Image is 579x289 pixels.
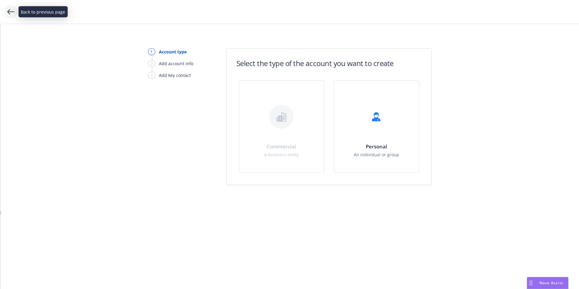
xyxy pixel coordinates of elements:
h1: Select the type of the account you want to create [236,58,394,68]
div: 3 [148,72,155,79]
div: 1 [148,48,155,55]
div: 2 [148,60,155,67]
div: Add account info [159,60,193,67]
span: Nova Assist [539,280,563,285]
button: Nova Assist [527,277,568,289]
div: Drag to move [527,277,535,289]
div: Account type [159,49,187,55]
div: Add key contact [159,72,191,78]
span: An individual or group [354,151,399,158]
h1: Personal [354,143,399,150]
div: ; [0,24,579,289]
